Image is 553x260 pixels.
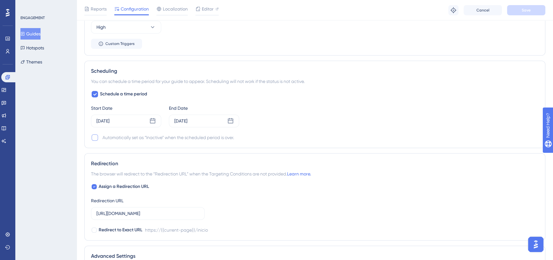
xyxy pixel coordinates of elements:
[96,23,106,31] span: High
[20,56,42,68] button: Themes
[464,5,502,15] button: Cancel
[163,5,188,13] span: Localization
[174,117,187,125] div: [DATE]
[99,226,142,234] span: Redirect to Exact URL
[102,134,234,141] div: Automatically set as “Inactive” when the scheduled period is over.
[105,41,135,46] span: Custom Triggers
[169,104,239,112] div: End Date
[96,210,199,217] input: https://www.example.com/
[99,183,149,190] span: Assign a Redirection URL
[91,104,161,112] div: Start Date
[145,226,208,234] div: https://{{current-page}}/inicio
[20,28,41,40] button: Guides
[91,39,142,49] button: Custom Triggers
[15,2,40,9] span: Need Help?
[91,67,539,75] div: Scheduling
[96,117,110,125] div: [DATE]
[202,5,214,13] span: Editor
[287,171,311,176] a: Learn more.
[91,21,161,33] button: High
[91,252,539,260] div: Advanced Settings
[526,235,545,254] iframe: UserGuiding AI Assistant Launcher
[91,197,124,204] div: Redirection URL
[20,15,45,20] div: ENGAGEMENT
[476,8,489,13] span: Cancel
[121,5,149,13] span: Configuration
[20,42,44,54] button: Hotspots
[91,170,311,178] span: The browser will redirect to the “Redirection URL” when the Targeting Conditions are not provided.
[522,8,531,13] span: Save
[91,78,539,85] div: You can schedule a time period for your guide to appear. Scheduling will not work if the status i...
[91,5,107,13] span: Reports
[507,5,545,15] button: Save
[91,160,539,167] div: Redirection
[100,90,147,98] span: Schedule a time period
